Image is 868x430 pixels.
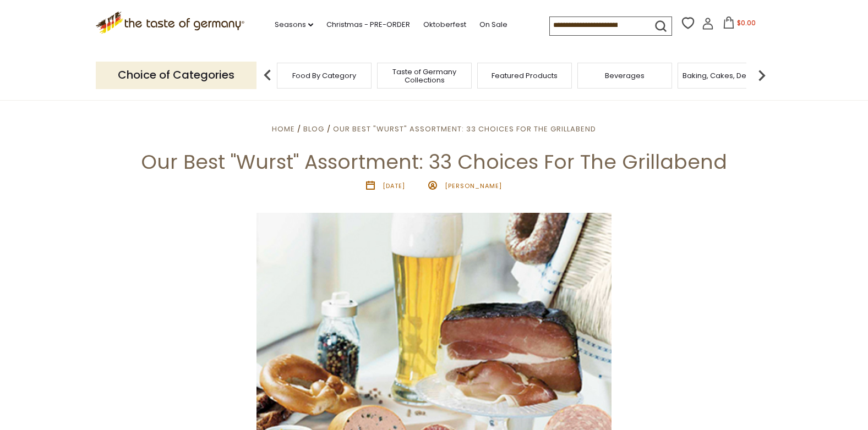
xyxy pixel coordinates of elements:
a: Seasons [275,19,313,31]
span: [PERSON_NAME] [445,181,502,190]
span: $0.00 [737,18,756,27]
a: Featured Products [492,71,558,80]
img: next arrow [751,64,773,86]
button: $0.00 [716,16,763,33]
a: Blog [303,124,324,134]
a: Baking, Cakes, Desserts [683,71,768,80]
a: Our Best "Wurst" Assortment: 33 Choices For The Grillabend [333,124,596,134]
a: Christmas - PRE-ORDER [326,19,410,31]
a: On Sale [479,19,507,31]
a: Beverages [605,71,645,80]
p: Choice of Categories [96,62,256,89]
h1: Our Best "Wurst" Assortment: 33 Choices For The Grillabend [34,150,834,174]
a: Home [272,124,295,134]
a: Food By Category [292,71,356,80]
img: previous arrow [256,64,279,86]
time: [DATE] [383,181,405,190]
a: Oktoberfest [423,19,466,31]
a: Taste of Germany Collections [380,68,468,84]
